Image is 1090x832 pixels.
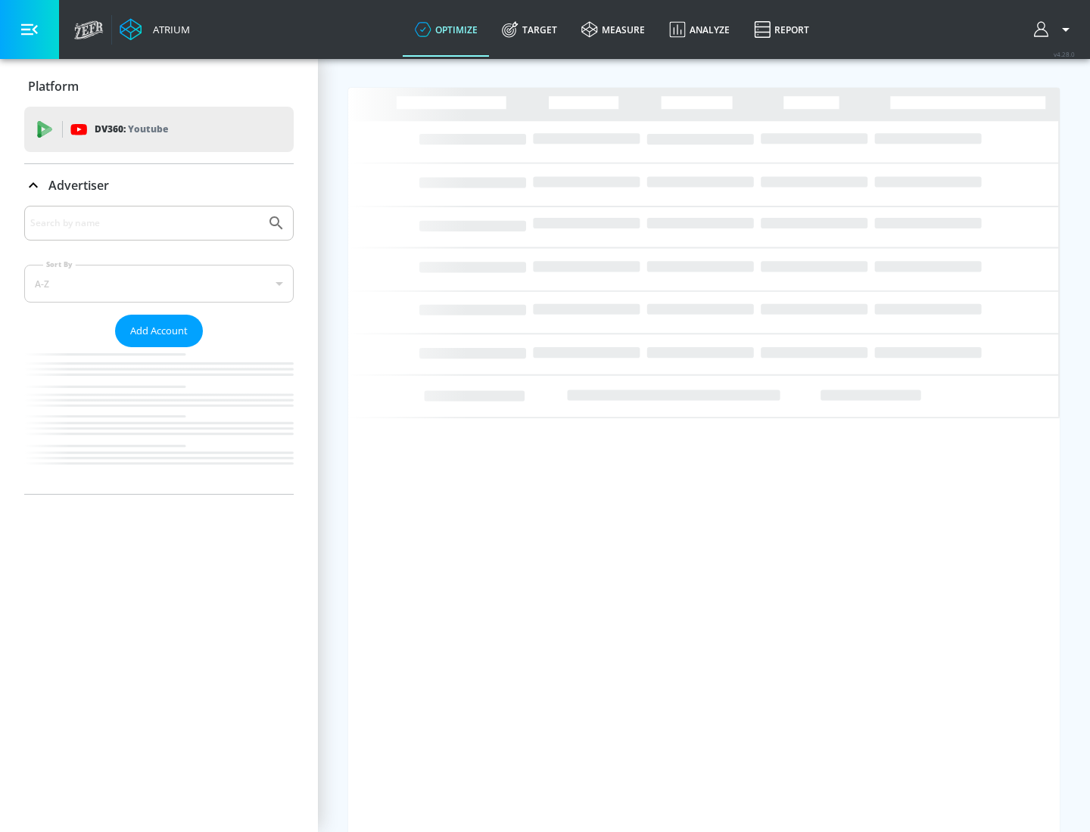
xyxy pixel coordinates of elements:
p: Platform [28,78,79,95]
div: Platform [24,65,294,107]
div: Advertiser [24,206,294,494]
a: Report [742,2,821,57]
div: Atrium [147,23,190,36]
a: Target [490,2,569,57]
button: Add Account [115,315,203,347]
p: Youtube [128,121,168,137]
input: Search by name [30,213,260,233]
nav: list of Advertiser [24,347,294,494]
span: Add Account [130,322,188,340]
label: Sort By [43,259,76,269]
div: Advertiser [24,164,294,206]
div: DV360: Youtube [24,107,294,152]
p: Advertiser [48,177,109,194]
a: optimize [403,2,490,57]
a: Analyze [657,2,742,57]
a: Atrium [120,18,190,41]
span: v 4.28.0 [1054,50,1075,58]
p: DV360: [95,121,168,138]
a: measure [569,2,657,57]
div: A-Z [24,265,294,303]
